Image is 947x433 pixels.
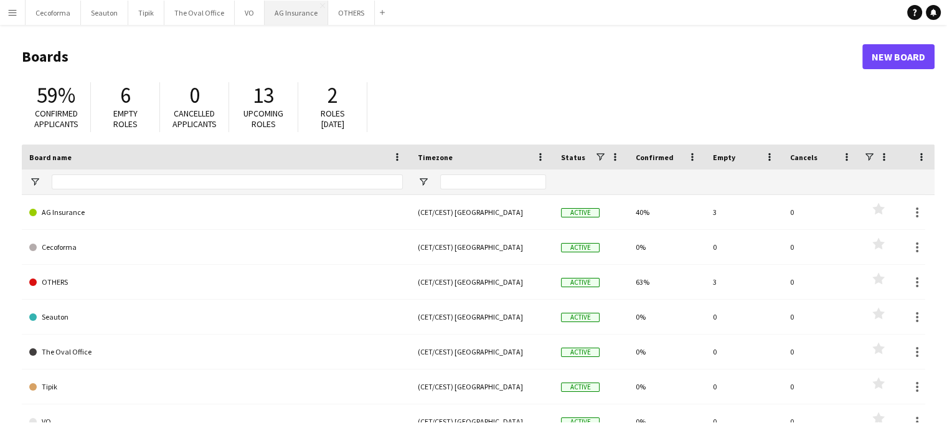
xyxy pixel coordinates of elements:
[418,153,453,162] span: Timezone
[628,300,705,334] div: 0%
[52,174,403,189] input: Board name Filter Input
[81,1,128,25] button: Seauton
[628,335,705,369] div: 0%
[783,195,860,229] div: 0
[34,108,78,130] span: Confirmed applicants
[705,300,783,334] div: 0
[561,417,600,427] span: Active
[783,300,860,334] div: 0
[705,230,783,264] div: 0
[628,230,705,264] div: 0%
[628,265,705,299] div: 63%
[29,369,403,404] a: Tipik
[561,153,585,162] span: Status
[410,230,554,264] div: (CET/CEST) [GEOGRAPHIC_DATA]
[705,369,783,404] div: 0
[628,369,705,404] div: 0%
[410,335,554,369] div: (CET/CEST) [GEOGRAPHIC_DATA]
[29,265,403,300] a: OTHERS
[561,348,600,357] span: Active
[113,108,138,130] span: Empty roles
[29,230,403,265] a: Cecoforma
[29,153,72,162] span: Board name
[561,383,600,392] span: Active
[253,82,274,109] span: 13
[37,82,75,109] span: 59%
[265,1,328,25] button: AG Insurance
[29,176,40,188] button: Open Filter Menu
[561,278,600,287] span: Active
[327,82,338,109] span: 2
[410,300,554,334] div: (CET/CEST) [GEOGRAPHIC_DATA]
[783,230,860,264] div: 0
[410,265,554,299] div: (CET/CEST) [GEOGRAPHIC_DATA]
[26,1,81,25] button: Cecoforma
[440,174,546,189] input: Timezone Filter Input
[29,300,403,335] a: Seauton
[636,153,674,162] span: Confirmed
[418,176,429,188] button: Open Filter Menu
[22,47,862,66] h1: Boards
[235,1,265,25] button: VO
[189,82,200,109] span: 0
[128,1,164,25] button: Tipik
[164,1,235,25] button: The Oval Office
[705,265,783,299] div: 3
[783,369,860,404] div: 0
[713,153,735,162] span: Empty
[561,208,600,217] span: Active
[321,108,345,130] span: Roles [DATE]
[705,335,783,369] div: 0
[410,369,554,404] div: (CET/CEST) [GEOGRAPHIC_DATA]
[410,195,554,229] div: (CET/CEST) [GEOGRAPHIC_DATA]
[243,108,283,130] span: Upcoming roles
[561,313,600,322] span: Active
[561,243,600,252] span: Active
[172,108,217,130] span: Cancelled applicants
[790,153,817,162] span: Cancels
[862,44,935,69] a: New Board
[328,1,375,25] button: OTHERS
[783,335,860,369] div: 0
[628,195,705,229] div: 40%
[705,195,783,229] div: 3
[120,82,131,109] span: 6
[29,195,403,230] a: AG Insurance
[29,335,403,369] a: The Oval Office
[783,265,860,299] div: 0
